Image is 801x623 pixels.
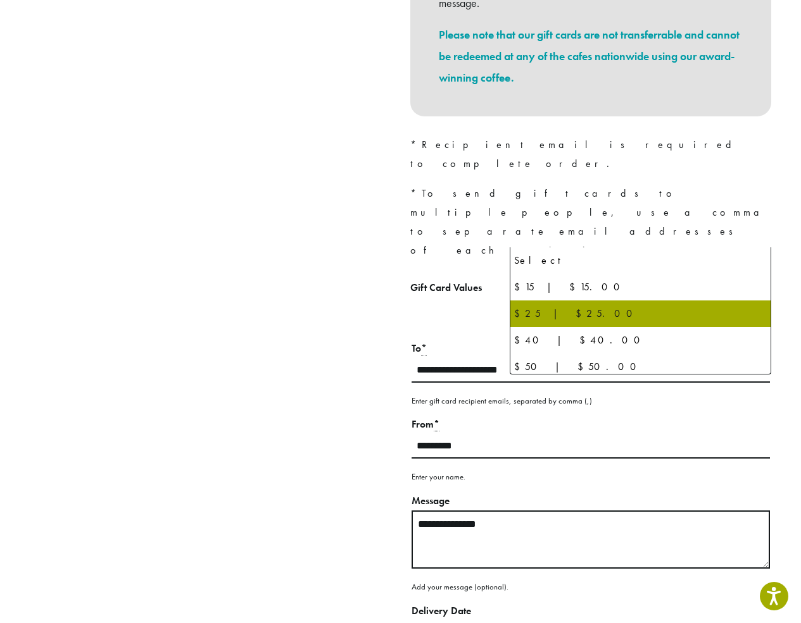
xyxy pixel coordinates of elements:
label: To [412,340,770,358]
label: From [412,416,770,434]
abbr: Required field [434,417,439,431]
div: $40 | $40.00 [514,331,767,350]
label: Message [412,492,770,510]
li: Select [510,247,771,274]
p: *Recipient email is required to complete order. [410,135,771,173]
small: Add your message (optional). [412,581,508,592]
small: Enter gift card recipient emails, separated by comma (,) [412,395,592,406]
a: Please note that our gift cards are not transferrable and cannot be redeemed at any of the cafes ... [439,27,740,85]
label: Gift Card Values [410,279,510,297]
small: Enter your name. [412,471,465,482]
label: Delivery Date [412,602,770,620]
div: $50 | $50.00 [514,357,767,376]
div: $15 | $15.00 [514,278,767,297]
div: $25 | $25.00 [514,304,767,323]
p: *To send gift cards to multiple people, use a comma to separate email addresses of each recipient. [410,184,771,260]
abbr: Required field [421,342,427,355]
